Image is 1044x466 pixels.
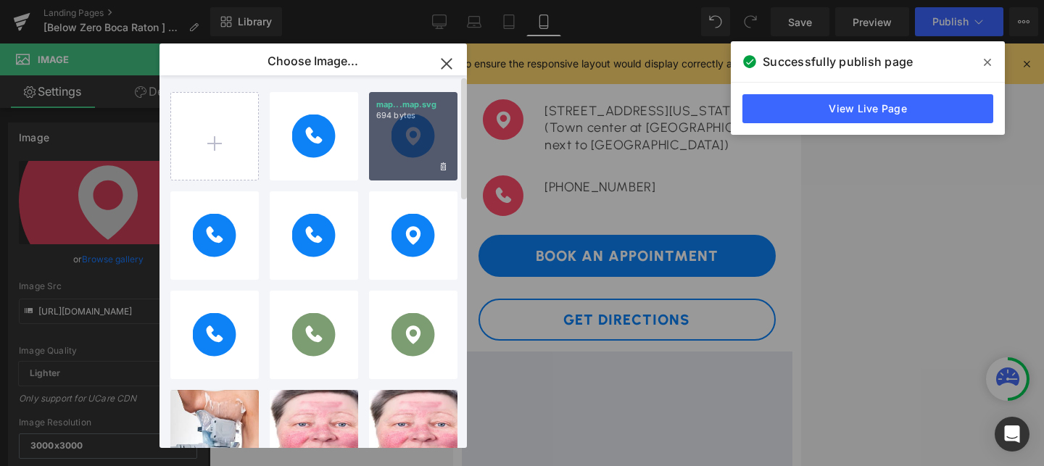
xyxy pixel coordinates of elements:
[376,99,450,110] p: map...map.svg
[376,110,450,121] p: 694 bytes
[25,255,323,297] a: Get Directions
[25,191,323,233] a: Book An Appointment
[91,76,339,110] p: (Town center at [GEOGRAPHIC_DATA] next to [GEOGRAPHIC_DATA])
[995,417,1029,452] div: Open Intercom Messenger
[91,136,202,151] a: [PHONE_NUMBER]
[268,54,358,68] p: Choose Image...
[91,59,339,76] p: [STREET_ADDRESS][US_STATE]
[742,94,993,123] a: View Live Page
[763,53,913,70] span: Successfully publish page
